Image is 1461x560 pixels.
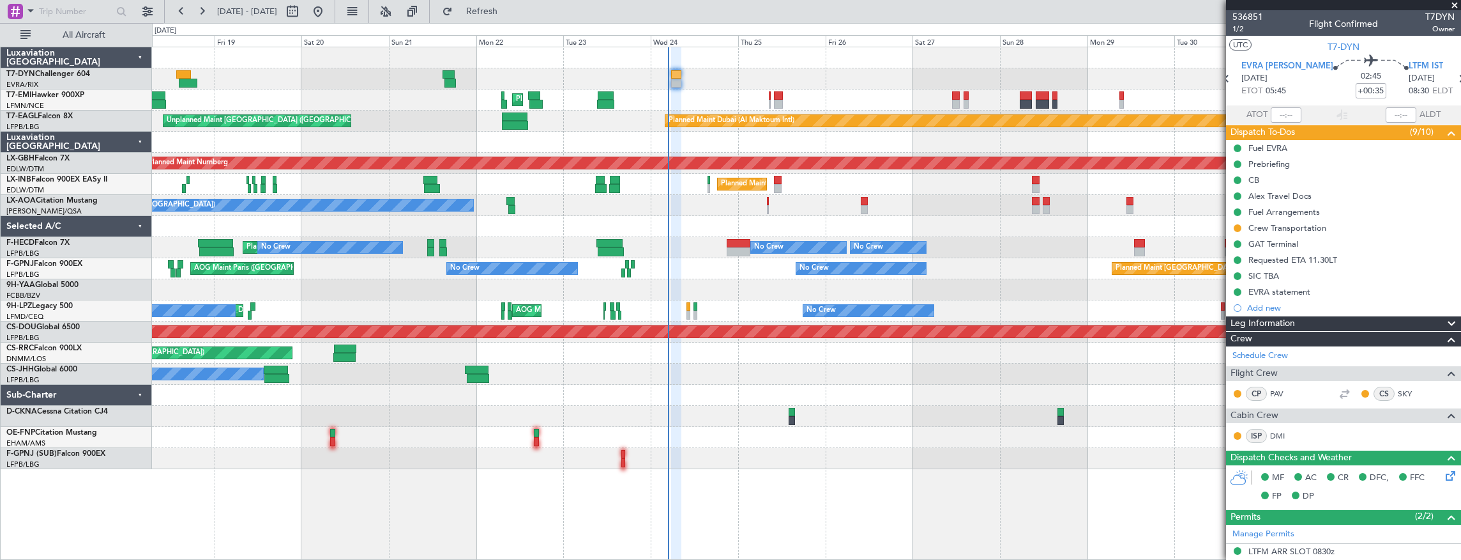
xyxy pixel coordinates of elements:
div: Alex Travel Docs [1248,191,1312,201]
span: All Aircraft [33,31,135,40]
a: DMI [1270,430,1299,442]
div: [DATE] [155,26,176,36]
input: --:-- [1271,107,1301,123]
span: ETOT [1241,85,1262,98]
span: T7-DYN [6,70,35,78]
span: 9H-YAA [6,281,35,289]
div: CP [1246,387,1267,401]
a: EDLW/DTM [6,185,44,195]
a: [PERSON_NAME]/QSA [6,206,82,216]
span: FP [1272,490,1282,503]
div: Planned Maint [GEOGRAPHIC_DATA] ([GEOGRAPHIC_DATA]) [246,238,448,257]
span: [DATE] [1409,72,1435,85]
span: AC [1305,472,1317,485]
div: AOG Maint Paris ([GEOGRAPHIC_DATA]) [194,259,328,278]
a: D-CKNACessna Citation CJ4 [6,408,108,416]
a: T7-EAGLFalcon 8X [6,113,73,120]
div: Mon 29 [1087,35,1175,47]
div: CB [1248,175,1259,185]
span: Leg Information [1230,316,1295,331]
span: DP [1303,490,1314,503]
div: Fri 19 [215,35,302,47]
div: Sun 28 [1000,35,1087,47]
div: Unplanned Maint [GEOGRAPHIC_DATA] ([GEOGRAPHIC_DATA]) [167,111,377,130]
a: 9H-LPZLegacy 500 [6,302,73,310]
div: Thu 18 [127,35,215,47]
div: Prebriefing [1248,159,1290,169]
button: All Aircraft [14,25,139,45]
a: FCBB/BZV [6,291,40,300]
span: MF [1272,472,1284,485]
div: Planned Maint [GEOGRAPHIC_DATA] [516,90,638,109]
span: ELDT [1432,85,1453,98]
div: Sat 27 [912,35,1000,47]
div: CS [1374,387,1395,401]
a: T7-DYNChallenger 604 [6,70,90,78]
div: Tue 30 [1174,35,1262,47]
div: Wed 24 [651,35,738,47]
a: LFPB/LBG [6,375,40,385]
div: Planned Maint Nurnberg [148,153,228,173]
span: 536851 [1232,10,1263,24]
div: Flight Confirmed [1309,17,1378,31]
span: Crew [1230,332,1252,346]
span: LX-GBH [6,155,34,162]
a: CS-RRCFalcon 900LX [6,345,82,352]
div: Sun 21 [389,35,476,47]
a: EHAM/AMS [6,439,45,448]
a: LFPB/LBG [6,270,40,279]
span: 08:30 [1409,85,1429,98]
span: T7-EAGL [6,113,38,120]
div: Planned Maint [GEOGRAPHIC_DATA] ([GEOGRAPHIC_DATA]) [1116,259,1317,278]
div: GAT Terminal [1248,238,1298,249]
div: Fuel EVRA [1248,143,1287,153]
span: [DATE] - [DATE] [217,6,277,17]
a: F-HECDFalcon 7X [6,239,70,247]
span: LX-AOA [6,197,36,205]
div: AOG Maint Cannes (Mandelieu) [516,301,618,320]
span: 02:45 [1361,70,1381,83]
a: OE-FNPCitation Mustang [6,429,97,437]
a: EVRA/RIX [6,80,38,89]
a: T7-EMIHawker 900XP [6,91,84,99]
span: CS-DOU [6,323,36,331]
span: OE-FNP [6,429,35,437]
a: Schedule Crew [1232,350,1288,362]
a: F-GPNJ (SUB)Falcon 900EX [6,450,105,458]
div: Tue 23 [563,35,651,47]
div: Planned Maint Dubai (Al Maktoum Intl) [669,111,794,130]
a: 9H-YAAGlobal 5000 [6,281,79,289]
span: F-GPNJ (SUB) [6,450,57,458]
a: LX-AOACitation Mustang [6,197,98,205]
div: EVRA statement [1248,286,1310,297]
div: Planned Maint [GEOGRAPHIC_DATA] ([GEOGRAPHIC_DATA]) [721,175,922,194]
span: Owner [1425,24,1455,35]
div: Mon 22 [476,35,564,47]
div: No Crew [806,301,836,320]
span: CS-JHH [6,366,34,373]
span: F-GPNJ [6,260,34,268]
div: No Crew [854,238,883,257]
div: SIC TBA [1248,270,1279,281]
span: LX-INB [6,176,31,183]
span: ATOT [1246,109,1268,121]
span: Flight Crew [1230,366,1278,381]
div: No Crew [261,238,291,257]
span: 9H-LPZ [6,302,32,310]
button: Refresh [436,1,513,22]
span: DFC, [1370,472,1389,485]
span: CS-RRC [6,345,34,352]
a: CS-DOUGlobal 6500 [6,323,80,331]
span: 05:45 [1266,85,1286,98]
span: Permits [1230,510,1260,525]
span: Dispatch To-Dos [1230,125,1295,140]
a: Manage Permits [1232,528,1294,541]
span: (2/2) [1415,509,1434,523]
span: T7DYN [1425,10,1455,24]
div: LTFM ARR SLOT 0830z [1248,546,1335,557]
a: CS-JHHGlobal 6000 [6,366,77,373]
div: Sat 20 [301,35,389,47]
span: [DATE] [1241,72,1268,85]
a: F-GPNJFalcon 900EX [6,260,82,268]
div: Crew Transportation [1248,222,1326,233]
